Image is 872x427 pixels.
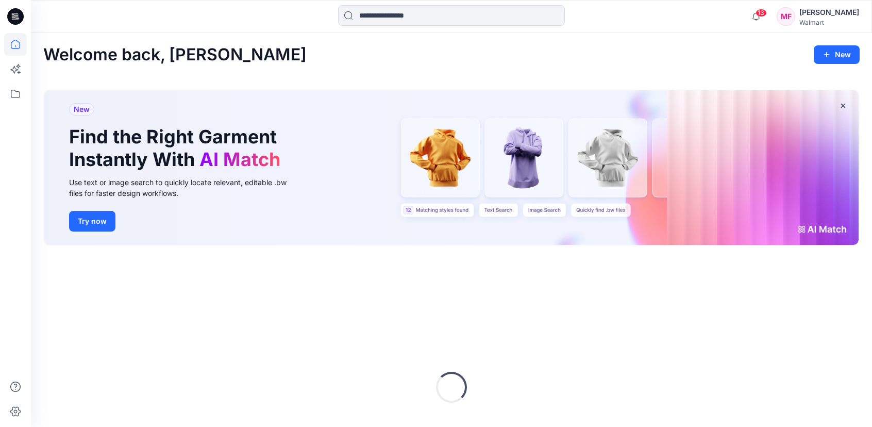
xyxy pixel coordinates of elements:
[814,45,860,64] button: New
[799,6,859,19] div: [PERSON_NAME]
[777,7,795,26] div: MF
[199,148,280,171] span: AI Match
[74,103,90,116] span: New
[43,45,307,64] h2: Welcome back, [PERSON_NAME]
[69,177,301,199] div: Use text or image search to quickly locate relevant, editable .bw files for faster design workflows.
[756,9,767,17] span: 13
[69,126,286,170] h1: Find the Right Garment Instantly With
[799,19,859,26] div: Walmart
[69,211,115,232] button: Try now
